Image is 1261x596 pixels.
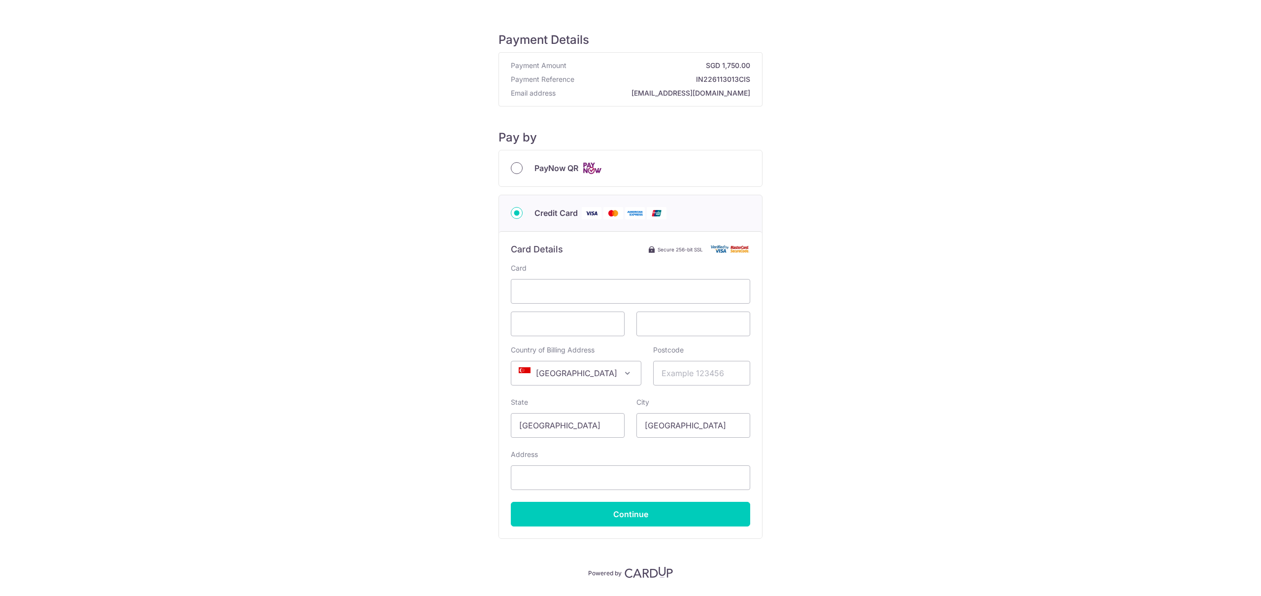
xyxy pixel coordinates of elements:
[511,450,538,459] label: Address
[560,88,750,98] strong: [EMAIL_ADDRESS][DOMAIN_NAME]
[511,162,750,175] div: PayNow QR Cards logo
[645,318,742,330] iframe: Secure card security code input frame
[519,285,742,297] iframe: Secure card number input frame
[511,361,641,385] span: Singapore
[653,345,684,355] label: Postcode
[511,244,563,255] h6: Card Details
[658,245,703,253] span: Secure 256-bit SSL
[636,397,649,407] label: City
[511,397,528,407] label: State
[511,61,566,70] span: Payment Amount
[711,245,750,253] img: Card secure
[511,88,556,98] span: Email address
[603,207,623,219] img: Mastercard
[582,162,602,175] img: Cards logo
[519,318,616,330] iframe: Secure card expiration date input frame
[534,207,578,219] span: Credit Card
[511,502,750,526] input: Continue
[511,207,750,219] div: Credit Card Visa Mastercard American Express Union Pay
[653,361,750,386] input: Example 123456
[647,207,666,219] img: Union Pay
[588,567,622,577] p: Powered by
[511,263,527,273] label: Card
[498,130,763,145] h5: Pay by
[625,207,645,219] img: American Express
[534,162,578,174] span: PayNow QR
[511,74,574,84] span: Payment Reference
[570,61,750,70] strong: SGD 1,750.00
[498,33,763,47] h5: Payment Details
[582,207,601,219] img: Visa
[511,345,595,355] label: Country of Billing Address
[625,566,673,578] img: CardUp
[578,74,750,84] strong: IN226113013CIS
